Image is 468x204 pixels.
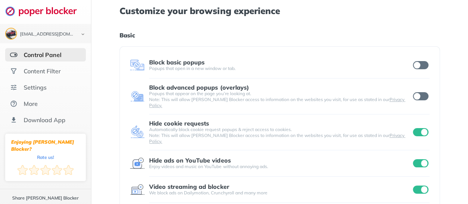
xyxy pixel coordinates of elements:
[24,67,61,75] div: Content Filter
[149,91,411,108] div: Popups that appear on the page you’re looking at. Note: This will allow [PERSON_NAME] Blocker acc...
[12,195,79,201] div: Share [PERSON_NAME] Blocker
[6,29,16,39] img: ACg8ocLKZyQlkXycqe1Tqvzsa9bGPCl3huY2K7Zfq7gkfDozrvaNlhFY=s96-c
[11,138,80,153] div: Enjoying [PERSON_NAME] Blocker?
[149,120,209,127] div: Hide cookie requests
[149,183,229,190] div: Video streaming ad blocker
[149,66,411,71] div: Popups that open in a new window or tab.
[10,51,17,58] img: features-selected.svg
[37,155,54,159] div: Rate us!
[130,156,145,171] img: feature icon
[149,133,405,144] a: Privacy Policy.
[119,6,440,16] h1: Customize your browsing experience
[24,51,61,58] div: Control Panel
[130,125,145,140] img: feature icon
[24,100,38,107] div: More
[10,116,17,124] img: download-app.svg
[20,32,75,37] div: bowan69@gmail.com
[149,84,249,91] div: Block advanced popups (overlays)
[130,182,145,197] img: feature icon
[149,164,411,170] div: Enjoy videos and music on YouTube without annoying ads.
[10,84,17,91] img: settings.svg
[149,59,205,66] div: Block basic popups
[149,127,411,144] div: Automatically block cookie request popups & reject access to cookies. Note: This will allow [PERS...
[130,89,145,104] img: feature icon
[130,58,145,73] img: feature icon
[149,97,405,108] a: Privacy Policy.
[78,30,87,38] img: chevron-bottom-black.svg
[149,190,411,196] div: We block ads on Dailymotion, Crunchyroll and many more
[5,6,85,16] img: logo-webpage.svg
[119,30,440,40] h1: Basic
[24,116,65,124] div: Download App
[149,157,230,164] div: Hide ads on YouTube videos
[10,100,17,107] img: about.svg
[10,67,17,75] img: social.svg
[24,84,47,91] div: Settings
